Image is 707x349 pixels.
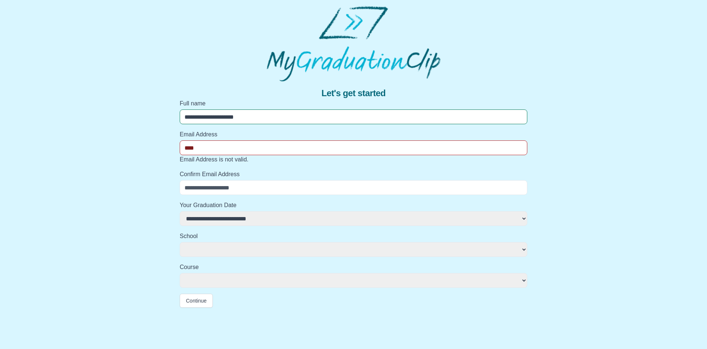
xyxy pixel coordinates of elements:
[267,6,440,81] img: MyGraduationClip
[321,87,386,99] span: Let's get started
[180,170,527,179] label: Confirm Email Address
[180,130,527,139] label: Email Address
[180,232,527,241] label: School
[180,263,527,272] label: Course
[180,156,249,163] span: Email Address is not valid.
[180,99,527,108] label: Full name
[180,294,213,308] button: Continue
[180,201,527,210] label: Your Graduation Date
